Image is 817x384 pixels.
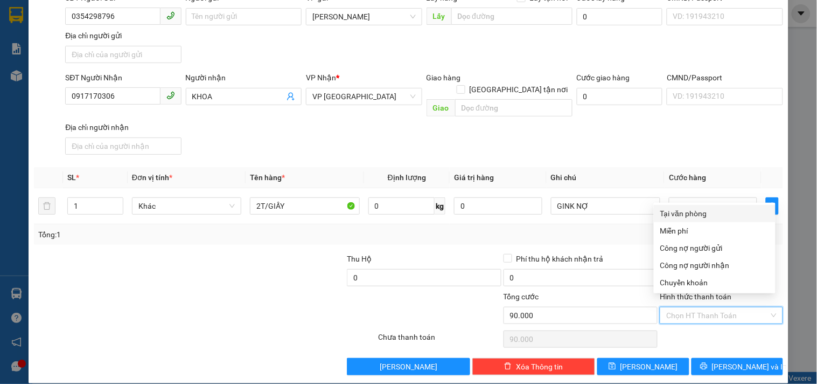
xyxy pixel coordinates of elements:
input: Ghi Chú [551,197,660,215]
button: plus [766,197,779,215]
span: [PERSON_NAME] và In [712,361,787,373]
span: printer [700,362,708,371]
button: [PERSON_NAME] [347,358,470,375]
span: [PERSON_NAME] [620,361,678,373]
span: user-add [287,92,295,101]
span: Tên hàng [250,173,285,182]
div: Cước gửi hàng sẽ được ghi vào công nợ của người nhận [654,257,776,274]
input: Địa chỉ của người gửi [65,46,181,63]
span: plus [766,202,778,210]
input: Cước lấy hàng [577,8,663,25]
div: Địa chỉ người nhận [65,121,181,133]
input: Địa chỉ của người nhận [65,138,181,155]
input: Dọc đường [455,99,572,116]
span: kg [435,197,445,215]
div: CMND/Passport [667,72,783,84]
div: Địa chỉ người gửi [65,30,181,42]
div: Người nhận [186,72,302,84]
div: Chưa thanh toán [377,331,502,350]
span: phone [166,11,175,20]
div: Miễn phí [660,225,769,237]
input: 0 [454,197,542,215]
span: VP Nhận [306,73,336,82]
span: [GEOGRAPHIC_DATA] tận nơi [465,84,572,95]
span: Đơn vị tính [132,173,172,182]
button: save[PERSON_NAME] [597,358,689,375]
span: phone [166,91,175,100]
label: Hình thức thanh toán [660,292,731,301]
div: SĐT Người Nhận [65,72,181,84]
div: Công nợ người nhận [660,259,769,271]
input: Dọc đường [451,8,572,25]
span: Xóa Thông tin [516,361,563,373]
span: Thu Hộ [347,255,372,263]
input: VD: Bàn, Ghế [250,197,359,215]
div: Cước gửi hàng sẽ được ghi vào công nợ của người gửi [654,239,776,257]
span: Giao hàng [427,73,461,82]
span: save [609,362,616,371]
div: Tại văn phòng [660,208,769,220]
span: Lê Đại Hành [312,9,415,25]
div: Công nợ người gửi [660,242,769,254]
span: Phí thu hộ khách nhận trả [512,253,608,265]
button: printer[PERSON_NAME] và In [692,358,783,375]
input: Cước giao hàng [577,88,663,105]
span: Giao [427,99,455,116]
div: Tổng: 1 [38,229,316,241]
th: Ghi chú [547,167,665,188]
div: Chuyển khoản [660,277,769,289]
button: delete [38,197,55,215]
span: Định lượng [388,173,426,182]
span: Lấy [427,8,451,25]
span: delete [504,362,512,371]
span: Giá trị hàng [454,173,494,182]
label: Cước giao hàng [577,73,630,82]
span: VP Sài Gòn [312,88,415,105]
span: [PERSON_NAME] [380,361,437,373]
span: Tổng cước [504,292,539,301]
span: SL [67,173,76,182]
span: Cước hàng [669,173,706,182]
button: deleteXóa Thông tin [472,358,595,375]
span: Khác [138,198,235,214]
